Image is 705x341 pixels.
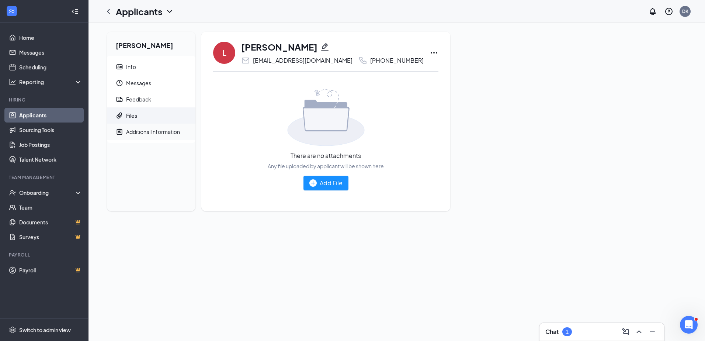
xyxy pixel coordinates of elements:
div: Add File [309,178,343,187]
svg: Collapse [71,8,79,15]
div: Onboarding [19,189,76,196]
button: ComposeMessage [620,326,632,338]
svg: Minimize [648,327,657,336]
svg: ComposeMessage [621,327,630,336]
a: Messages [19,45,82,60]
div: Additional Information [126,128,180,135]
div: Payroll [9,252,81,258]
svg: ChevronLeft [104,7,113,16]
svg: Notifications [648,7,657,16]
svg: ChevronUp [635,327,643,336]
div: Files [126,112,137,119]
svg: Settings [9,326,16,334]
div: Hiring [9,97,81,103]
h2: [PERSON_NAME] [107,32,195,56]
div: [EMAIL_ADDRESS][DOMAIN_NAME] [253,57,352,64]
div: Switch to admin view [19,326,71,334]
div: 1 [566,329,569,335]
button: Add File [303,176,348,190]
a: PaperclipFiles [107,107,195,124]
div: Team Management [9,174,81,180]
svg: Pencil [320,42,329,51]
svg: Paperclip [116,112,123,119]
svg: Email [241,56,250,65]
a: ClockMessages [107,75,195,91]
div: Info [126,63,136,70]
a: Sourcing Tools [19,123,82,137]
h1: [PERSON_NAME] [241,41,317,53]
a: ReportFeedback [107,91,195,107]
svg: NoteActive [116,128,123,135]
div: There are no attachments [291,152,361,159]
div: Reporting [19,78,83,86]
div: Any file uploaded by applicant will be shown here [268,162,384,170]
svg: ChevronDown [165,7,174,16]
a: DocumentsCrown [19,215,82,230]
div: L [222,48,226,58]
a: Home [19,30,82,45]
iframe: Intercom live chat [680,316,698,334]
a: ContactCardInfo [107,59,195,75]
svg: ContactCard [116,63,123,70]
svg: Report [116,96,123,103]
div: DK [682,8,688,14]
svg: Clock [116,79,123,87]
h1: Applicants [116,5,162,18]
svg: Analysis [9,78,16,86]
a: Job Postings [19,137,82,152]
h3: Chat [545,328,559,336]
button: Minimize [646,326,658,338]
svg: QuestionInfo [664,7,673,16]
a: NoteActiveAdditional Information [107,124,195,140]
a: PayrollCrown [19,263,82,278]
div: [PHONE_NUMBER] [370,57,424,64]
a: Talent Network [19,152,82,167]
svg: Ellipses [430,48,438,57]
div: Feedback [126,96,151,103]
a: SurveysCrown [19,230,82,244]
svg: Phone [358,56,367,65]
svg: WorkstreamLogo [8,7,15,15]
a: Applicants [19,108,82,123]
svg: UserCheck [9,189,16,196]
button: ChevronUp [633,326,645,338]
a: Scheduling [19,60,82,75]
a: Team [19,200,82,215]
span: Messages [126,75,190,91]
